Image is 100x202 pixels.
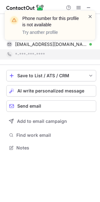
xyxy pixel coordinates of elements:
span: Send email [17,104,41,109]
button: AI write personalized message [6,85,96,97]
button: save-profile-one-click [6,70,96,81]
div: Save to List / ATS / CRM [17,73,85,78]
span: Find work email [16,132,94,138]
button: Find work email [6,131,96,140]
img: warning [9,15,19,25]
button: Send email [6,100,96,112]
button: Add to email campaign [6,116,96,127]
span: Notes [16,145,94,151]
header: Phone number for this profile is not available [22,15,80,28]
button: Notes [6,143,96,152]
span: AI write personalized message [17,88,84,93]
p: Try another profile [22,29,80,35]
span: Add to email campaign [17,119,67,124]
img: ContactOut v5.3.10 [6,4,44,11]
